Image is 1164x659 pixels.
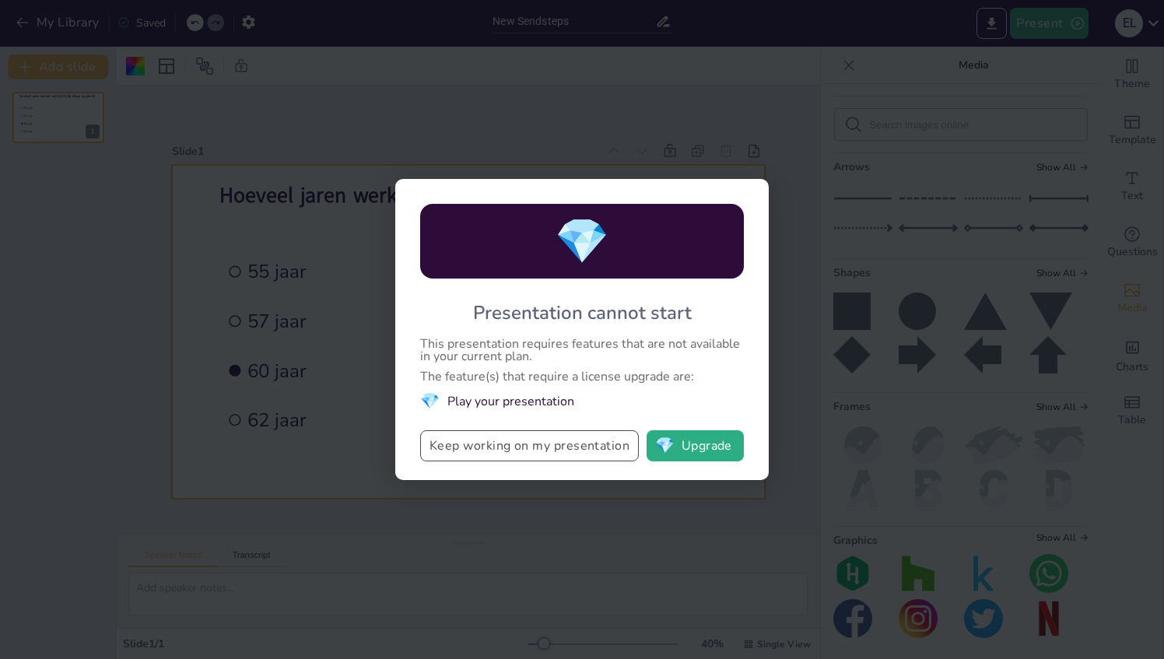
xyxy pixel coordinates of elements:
span: diamond [655,438,675,454]
span: diamond [555,212,609,272]
button: Keep working on my presentation [420,430,639,461]
li: Play your presentation [420,391,744,412]
button: diamondUpgrade [647,430,744,461]
div: Presentation cannot start [473,300,692,325]
span: diamond [420,391,440,412]
div: The feature(s) that require a license upgrade are: [420,370,744,383]
div: This presentation requires features that are not available in your current plan. [420,338,744,363]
